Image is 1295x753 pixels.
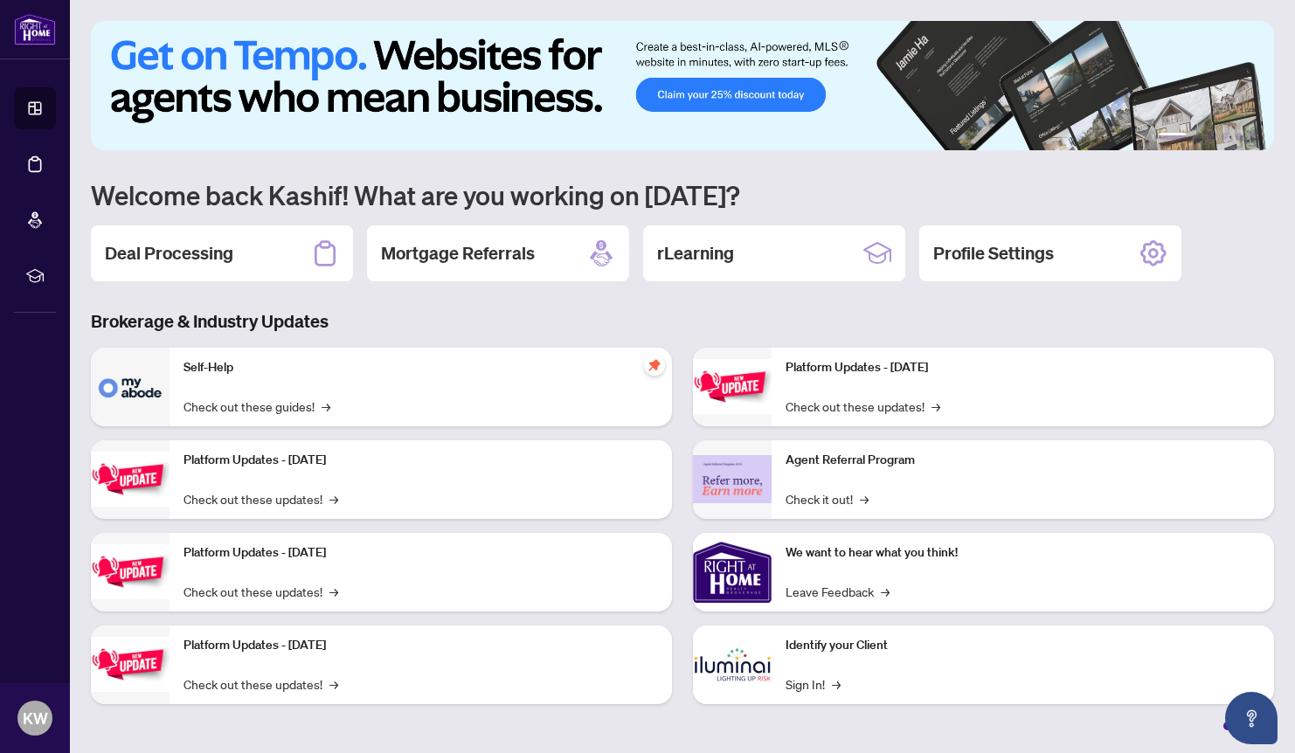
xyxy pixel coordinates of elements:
[322,397,330,416] span: →
[1236,133,1243,140] button: 5
[91,452,170,507] img: Platform Updates - September 16, 2025
[933,241,1054,266] h2: Profile Settings
[1159,133,1187,140] button: 1
[1194,133,1201,140] button: 2
[91,348,170,426] img: Self-Help
[693,359,772,414] img: Platform Updates - June 23, 2025
[91,178,1274,211] h1: Welcome back Kashif! What are you working on [DATE]?
[693,533,772,611] img: We want to hear what you think!
[381,241,535,266] h2: Mortgage Referrals
[329,582,338,601] span: →
[786,636,1260,655] p: Identify your Client
[329,674,338,694] span: →
[184,489,338,508] a: Check out these updates!→
[786,358,1260,377] p: Platform Updates - [DATE]
[91,544,170,599] img: Platform Updates - July 21, 2025
[329,489,338,508] span: →
[184,582,338,601] a: Check out these updates!→
[184,636,658,655] p: Platform Updates - [DATE]
[1225,692,1278,744] button: Open asap
[184,358,658,377] p: Self-Help
[786,397,940,416] a: Check out these updates!→
[184,397,330,416] a: Check out these guides!→
[91,637,170,692] img: Platform Updates - July 8, 2025
[14,13,56,45] img: logo
[786,543,1260,563] p: We want to hear what you think!
[184,451,658,470] p: Platform Updates - [DATE]
[91,309,1274,334] h3: Brokerage & Industry Updates
[693,455,772,503] img: Agent Referral Program
[1208,133,1215,140] button: 3
[786,674,841,694] a: Sign In!→
[657,241,734,266] h2: rLearning
[1222,133,1229,140] button: 4
[184,674,338,694] a: Check out these updates!→
[786,489,869,508] a: Check it out!→
[786,582,890,601] a: Leave Feedback→
[693,625,772,704] img: Identify your Client
[881,582,890,601] span: →
[184,543,658,563] p: Platform Updates - [DATE]
[832,674,841,694] span: →
[644,355,665,376] span: pushpin
[23,706,48,730] span: KW
[105,241,233,266] h2: Deal Processing
[786,451,1260,470] p: Agent Referral Program
[91,21,1274,150] img: Slide 0
[931,397,940,416] span: →
[860,489,869,508] span: →
[1250,133,1257,140] button: 6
